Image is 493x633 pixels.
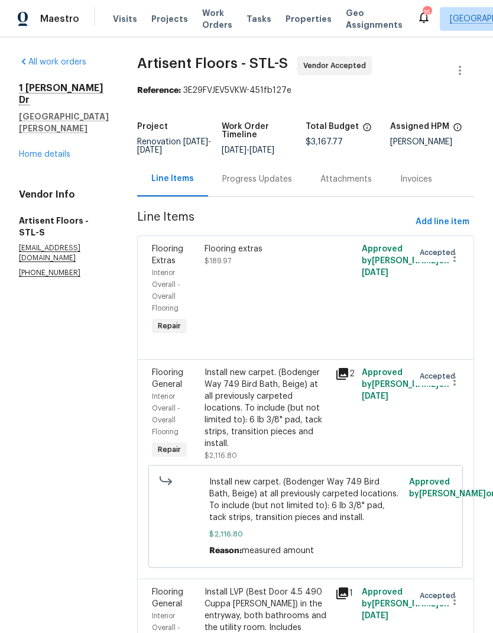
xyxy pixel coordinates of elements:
span: The hpm assigned to this work order. [453,122,462,138]
div: 2 [335,367,354,381]
span: Approved by [PERSON_NAME] on [362,369,449,401]
div: Install new carpet. (Bodenger Way 749 Bird Bath, Beige) at all previously carpeted locations. To ... [205,367,329,450]
span: $189.97 [205,257,231,264]
div: Attachments [320,173,372,185]
span: [DATE] [183,138,208,146]
span: $3,167.77 [306,138,343,146]
b: Reference: [137,86,181,95]
span: measured amount [242,547,314,555]
a: Home details [19,150,70,159]
h5: Total Budget [306,122,359,131]
span: [DATE] [249,146,274,154]
span: Visits [113,13,137,25]
span: Interior Overall - Overall Flooring [152,393,180,435]
span: Artisent Floors - STL-S [137,56,288,70]
span: Accepted [420,370,460,382]
span: Interior Overall - Overall Flooring [152,269,180,312]
span: Vendor Accepted [303,60,371,72]
span: Projects [151,13,188,25]
span: Reason: [209,547,242,555]
h5: Work Order Timeline [222,122,306,139]
div: Line Items [151,173,194,185]
div: Progress Updates [222,173,292,185]
span: - [137,138,211,154]
span: Accepted [420,590,460,602]
button: Add line item [411,211,474,233]
span: Approved by [PERSON_NAME] on [362,245,449,277]
span: $2,116.80 [209,528,401,540]
span: [DATE] [362,612,388,620]
span: Maestro [40,13,79,25]
span: Flooring General [152,588,183,608]
span: Accepted [420,247,460,259]
span: Add line item [416,215,469,230]
div: 3E29FVJEV5VKW-451fb127e [137,85,474,96]
span: The total cost of line items that have been proposed by Opendoor. This sum includes line items th... [362,122,372,138]
div: 1 [335,586,354,600]
h5: Artisent Floors - STL-S [19,215,109,238]
span: Flooring General [152,369,183,389]
span: Approved by [PERSON_NAME] on [362,588,449,620]
span: Tasks [246,15,271,23]
span: Install new carpet. (Bodenger Way 749 Bird Bath, Beige) at all previously carpeted locations. To ... [209,476,401,524]
div: Invoices [400,173,432,185]
span: Renovation [137,138,211,154]
span: Repair [153,444,186,456]
a: All work orders [19,58,86,66]
span: [DATE] [137,146,162,154]
div: [PERSON_NAME] [390,138,475,146]
span: Repair [153,320,186,332]
span: Geo Assignments [346,7,403,31]
div: Flooring extras [205,243,329,255]
span: Properties [286,13,332,25]
span: [DATE] [362,392,388,401]
span: [DATE] [222,146,246,154]
span: - [222,146,274,154]
span: $2,116.80 [205,452,237,459]
span: Flooring Extras [152,245,183,265]
h5: Assigned HPM [390,122,449,131]
span: [DATE] [362,269,388,277]
h5: Project [137,122,168,131]
h4: Vendor Info [19,189,109,201]
span: Line Items [137,211,411,233]
span: Work Orders [202,7,232,31]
